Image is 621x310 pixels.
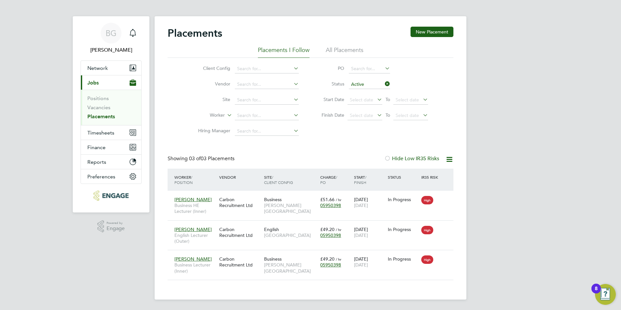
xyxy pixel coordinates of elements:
label: Hiring Manager [193,128,230,134]
span: Reports [87,159,106,165]
div: Status [386,171,420,183]
div: Carbon Recruitment Ltd [218,253,262,271]
span: Select date [350,97,373,103]
div: [DATE] [352,253,386,271]
a: BG[PERSON_NAME] [81,23,142,54]
label: Client Config [193,65,230,71]
span: 03 Placements [189,155,234,162]
label: Status [315,81,344,87]
div: 8 [595,289,598,297]
span: To [384,95,392,104]
span: / hr [336,197,341,202]
input: Search for... [235,111,299,120]
span: High [421,255,433,264]
div: IR35 Risk [420,171,442,183]
nav: Main navigation [73,16,149,213]
h2: Placements [168,27,222,40]
button: Reports [81,155,141,169]
span: Select date [350,112,373,118]
span: Timesheets [87,130,114,136]
span: £49.20 [320,226,335,232]
span: Preferences [87,174,115,180]
div: Charge [319,171,352,188]
span: / hr [336,227,341,232]
div: Showing [168,155,236,162]
span: 03 of [189,155,201,162]
div: In Progress [388,226,418,232]
span: [DATE] [354,262,368,268]
span: Powered by [107,220,125,226]
span: / Finish [354,174,366,185]
button: Jobs [81,75,141,90]
span: Network [87,65,108,71]
span: Business [264,197,282,202]
div: Site [262,171,319,188]
span: High [421,196,433,204]
div: In Progress [388,256,418,262]
span: High [421,226,433,234]
input: Search for... [235,64,299,73]
label: Vendor [193,81,230,87]
span: Select date [396,97,419,103]
input: Select one [349,80,390,89]
span: Finance [87,144,106,150]
span: / Position [174,174,193,185]
a: Placements [87,113,115,120]
span: [PERSON_NAME] [174,256,212,262]
a: [PERSON_NAME]Business HE Lecturer (Inner)Carbon Recruitment LtdBusiness[PERSON_NAME][GEOGRAPHIC_D... [173,193,453,199]
input: Search for... [235,80,299,89]
a: Vacancies [87,104,110,110]
span: To [384,111,392,119]
span: Jobs [87,80,99,86]
span: / hr [336,257,341,262]
a: [PERSON_NAME]English Lecturer (Outer)Carbon Recruitment LtdEnglish[GEOGRAPHIC_DATA]£49.20 / hr059... [173,223,453,228]
button: New Placement [411,27,453,37]
button: Network [81,61,141,75]
div: Jobs [81,90,141,125]
span: BG [106,29,117,37]
input: Search for... [235,96,299,105]
label: Worker [187,112,225,119]
a: Go to home page [81,190,142,201]
span: 05950398 [320,262,341,268]
a: [PERSON_NAME]Business Lecturer (Inner)Carbon Recruitment LtdBusiness[PERSON_NAME][GEOGRAPHIC_DATA... [173,252,453,258]
div: Carbon Recruitment Ltd [218,223,262,241]
span: 05950398 [320,232,341,238]
span: [DATE] [354,202,368,208]
button: Preferences [81,169,141,184]
span: Business [264,256,282,262]
span: [PERSON_NAME] [174,197,212,202]
span: English Lecturer (Outer) [174,232,216,244]
input: Search for... [235,127,299,136]
label: Start Date [315,97,344,102]
button: Open Resource Center, 8 new notifications [595,284,616,305]
label: Hide Low IR35 Risks [384,155,439,162]
button: Timesheets [81,125,141,140]
img: carbonrecruitment-logo-retina.png [94,190,128,201]
label: Finish Date [315,112,344,118]
span: Business HE Lecturer (Inner) [174,202,216,214]
span: [PERSON_NAME] [174,226,212,232]
div: Worker [173,171,218,188]
label: PO [315,65,344,71]
span: Engage [107,226,125,231]
span: £51.66 [320,197,335,202]
div: [DATE] [352,223,386,241]
span: [GEOGRAPHIC_DATA] [264,232,317,238]
span: £49.20 [320,256,335,262]
a: Powered byEngage [97,220,125,233]
button: Finance [81,140,141,154]
span: 05950398 [320,202,341,208]
input: Search for... [349,64,390,73]
span: / Client Config [264,174,293,185]
a: Positions [87,95,109,101]
div: [DATE] [352,193,386,212]
span: [PERSON_NAME][GEOGRAPHIC_DATA] [264,202,317,214]
span: Becky Green [81,46,142,54]
label: Site [193,97,230,102]
div: In Progress [388,197,418,202]
span: Business Lecturer (Inner) [174,262,216,274]
div: Vendor [218,171,262,183]
span: Select date [396,112,419,118]
li: Placements I Follow [258,46,310,58]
